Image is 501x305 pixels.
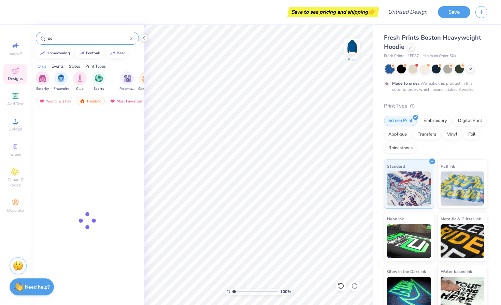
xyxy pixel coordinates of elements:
button: homecoming [36,48,73,58]
span: Sorority [36,86,49,92]
span: # FP87 [407,53,419,59]
div: filter for Parent's Weekend [119,71,135,92]
span: Water based Ink [441,268,472,275]
span: Designs [8,76,23,81]
img: Sorority Image [39,74,46,82]
img: most_fav.gif [110,99,115,103]
div: Print Type [384,102,487,110]
span: Clipart & logos [3,177,27,188]
img: Club Image [76,74,84,82]
strong: Need help? [25,284,49,290]
span: Image AI [8,51,24,56]
span: Greek [10,152,21,157]
span: Minimum Order: 50 + [423,53,457,59]
div: Save to see pricing and shipping [289,7,377,17]
span: Sports [94,86,104,92]
span: Glow in the Dark Ink [387,268,426,275]
div: filter for Fraternity [54,71,69,92]
span: Fresh Prints Boston Heavyweight Hoodie [384,33,481,51]
span: Parent's Weekend [119,86,135,92]
button: bear [106,48,128,58]
img: Fraternity Image [57,74,65,82]
div: Orgs [38,63,46,69]
div: Embroidery [419,116,452,126]
div: Most Favorited [107,97,145,105]
strong: Made to order: [392,81,420,86]
span: Game Day [138,86,154,92]
div: Transfers [413,129,441,140]
span: Decorate [7,208,24,213]
span: 100 % [280,289,291,295]
span: Upload [9,126,22,132]
div: Digital Print [454,116,487,126]
img: most_fav.gif [39,99,45,103]
button: filter button [73,71,87,92]
div: Vinyl [443,129,462,140]
img: Game Day Image [142,74,150,82]
div: filter for Game Day [138,71,154,92]
div: Rhinestones [384,143,417,153]
div: Styles [69,63,80,69]
div: filter for Club [73,71,87,92]
img: trend_line.gif [40,51,45,55]
div: Events [52,63,64,69]
img: Sports Image [95,74,103,82]
div: Print Types [85,63,106,69]
div: filter for Sorority [35,71,49,92]
div: Applique [384,129,411,140]
button: filter button [92,71,105,92]
img: Neon Ink [387,224,431,258]
img: Parent's Weekend Image [124,74,131,82]
img: Metallic & Glitter Ink [441,224,485,258]
div: We make this product in this color to order, which means it takes 8 weeks. [392,80,476,93]
div: football [86,51,101,55]
img: Back [345,40,359,53]
div: filter for Sports [92,71,105,92]
img: trending.gif [80,99,85,103]
button: filter button [54,71,69,92]
span: Fresh Prints [384,53,404,59]
span: Metallic & Glitter Ink [441,215,481,222]
button: Save [438,6,470,18]
div: Your Org's Fav [36,97,74,105]
span: Club [76,86,84,92]
span: Neon Ink [387,215,404,222]
img: trend_line.gif [79,51,85,55]
span: Add Text [7,101,24,107]
img: Puff Ink [441,171,485,206]
div: Back [348,57,357,63]
button: filter button [35,71,49,92]
div: Foil [464,129,480,140]
div: Screen Print [384,116,417,126]
input: Untitled Design [383,5,433,19]
button: filter button [138,71,154,92]
span: Puff Ink [441,163,455,170]
button: filter button [119,71,135,92]
span: Fraternity [54,86,69,92]
input: Try "Alpha" [47,35,130,42]
div: homecoming [46,51,70,55]
button: football [75,48,104,58]
img: Standard [387,171,431,206]
img: trend_line.gif [110,51,115,55]
span: 👉 [368,8,375,16]
span: Standard [387,163,405,170]
div: Trending [76,97,105,105]
div: bear [117,51,125,55]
